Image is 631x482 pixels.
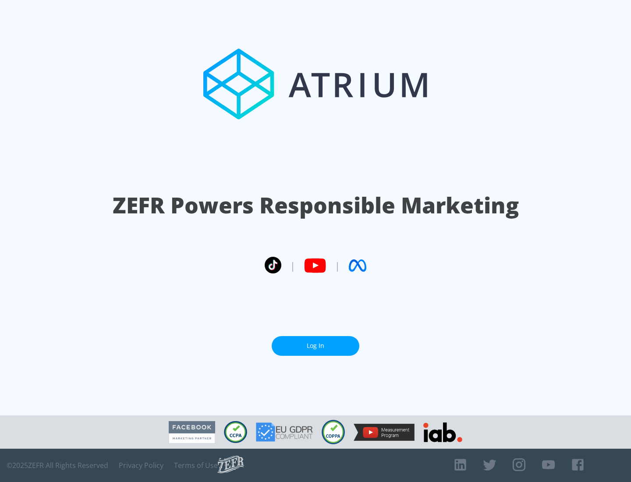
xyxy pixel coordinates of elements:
img: Facebook Marketing Partner [169,421,215,443]
a: Log In [272,336,359,356]
h1: ZEFR Powers Responsible Marketing [113,190,519,220]
a: Terms of Use [174,461,218,470]
span: © 2025 ZEFR All Rights Reserved [7,461,108,470]
img: COPPA Compliant [322,420,345,444]
img: IAB [423,422,462,442]
a: Privacy Policy [119,461,163,470]
img: CCPA Compliant [224,421,247,443]
span: | [290,259,295,272]
img: GDPR Compliant [256,422,313,442]
img: YouTube Measurement Program [354,424,415,441]
span: | [335,259,340,272]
